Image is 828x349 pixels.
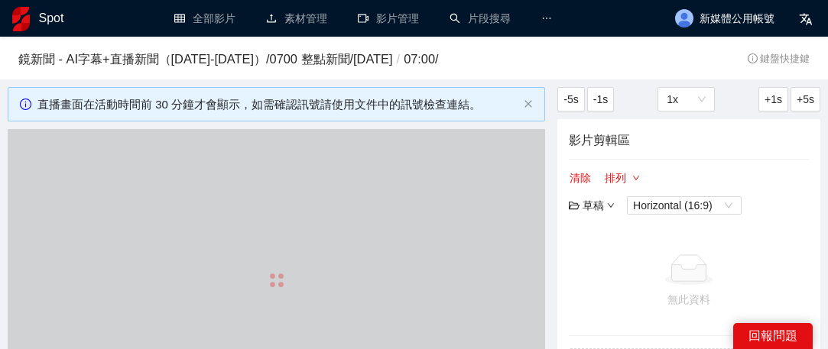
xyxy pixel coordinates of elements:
[450,12,511,24] a: search片段搜尋
[632,174,640,183] span: down
[541,13,552,24] span: ellipsis
[569,169,592,187] button: 清除
[765,91,782,108] span: +1s
[358,12,419,24] a: video-camera影片管理
[587,87,614,111] button: -1s
[20,99,31,110] span: info-circle
[174,12,235,24] a: table全部影片
[575,291,803,308] div: 無此資料
[748,53,758,63] span: info-circle
[569,197,615,214] div: 草稿
[524,99,533,109] button: close
[758,87,788,111] button: +1s
[557,87,584,111] button: -5s
[569,200,580,211] span: folder-open
[18,50,591,69] h3: 鏡新聞 - AI字幕+直播新聞（[DATE]-[DATE]） / 0700 整點新聞 / [DATE] 07:00 /
[563,91,578,108] span: -5s
[569,131,809,150] h4: 影片剪輯區
[393,52,404,66] span: /
[604,169,641,187] button: 排列down
[733,323,813,349] div: 回報問題
[797,91,814,108] span: +5s
[633,197,735,214] span: Horizontal (16:9)
[37,95,518,114] div: 直播畫面在活動時間前 30 分鐘才會顯示，如需確認訊號請使用文件中的訊號檢查連結。
[266,12,327,24] a: upload素材管理
[12,7,30,31] img: logo
[607,202,615,209] span: down
[791,87,820,111] button: +5s
[675,9,693,27] img: avatar
[748,53,810,64] span: 鍵盤快捷鍵
[593,91,608,108] span: -1s
[667,88,706,111] span: 1x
